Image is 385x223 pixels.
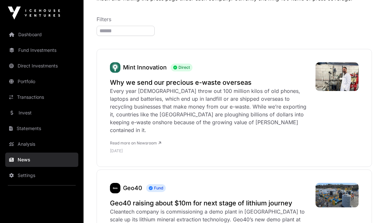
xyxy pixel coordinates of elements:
img: geo4089.png [110,183,120,193]
p: [DATE] [110,148,309,154]
img: thumbnail_IMG_0015-e1756688335121.jpg [316,62,359,91]
a: Invest [5,106,78,120]
a: Mint Innovation [110,62,120,73]
div: Every year [DEMOGRAPHIC_DATA] throw out 100 million kilos of old phones, laptops and batteries, w... [110,87,309,134]
a: Geo40 [123,185,142,191]
a: News [5,153,78,167]
a: Why we send our precious e-waste overseas [110,78,309,87]
a: Mint Innovation [123,64,167,71]
a: Analysis [5,137,78,151]
a: Direct Investments [5,59,78,73]
a: Geo40 raising about $10m for next stage of lithium journey [110,199,309,208]
iframe: Chat Widget [352,192,385,223]
a: Read more on Newsroom [110,141,161,145]
p: Filters [97,15,372,23]
a: Transactions [5,90,78,104]
a: Settings [5,168,78,183]
a: Dashboard [5,27,78,42]
a: Fund Investments [5,43,78,57]
a: Portfolio [5,74,78,89]
span: Fund [146,184,166,192]
img: Icehouse Ventures Logo [8,7,60,20]
img: Mint.svg [110,62,120,73]
a: Geo40 [110,183,120,193]
img: geo40-container-platform-workspace-web_5015.jpeg [316,183,359,207]
span: Direct [171,64,192,71]
a: Statements [5,121,78,136]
